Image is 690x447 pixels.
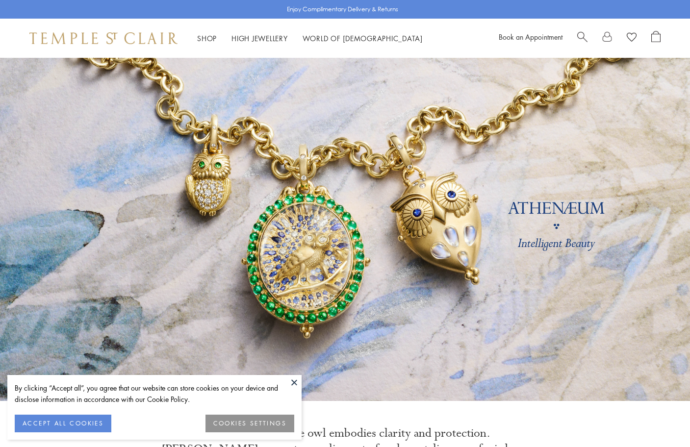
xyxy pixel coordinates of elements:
[15,382,294,405] div: By clicking “Accept all”, you agree that our website can store cookies on your device and disclos...
[197,32,423,45] nav: Main navigation
[651,31,661,46] a: Open Shopping Bag
[231,33,288,43] a: High JewelleryHigh Jewellery
[197,33,217,43] a: ShopShop
[29,32,178,44] img: Temple St. Clair
[627,31,637,46] a: View Wishlist
[499,32,562,42] a: Book an Appointment
[287,4,398,14] p: Enjoy Complimentary Delivery & Returns
[577,31,588,46] a: Search
[303,33,423,43] a: World of [DEMOGRAPHIC_DATA]World of [DEMOGRAPHIC_DATA]
[15,415,111,432] button: ACCEPT ALL COOKIES
[641,401,680,437] iframe: Gorgias live chat messenger
[205,415,294,432] button: COOKIES SETTINGS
